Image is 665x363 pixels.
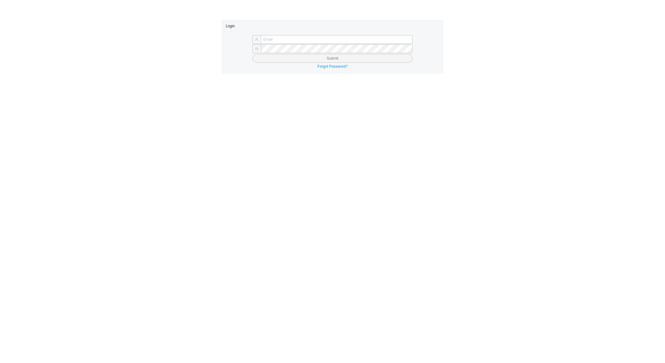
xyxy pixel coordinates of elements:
[252,54,413,63] button: Submit
[261,35,413,44] input: Email
[255,38,259,41] span: user
[255,47,259,51] span: lock
[317,64,347,69] a: Forgot Password?
[226,20,440,32] div: Login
